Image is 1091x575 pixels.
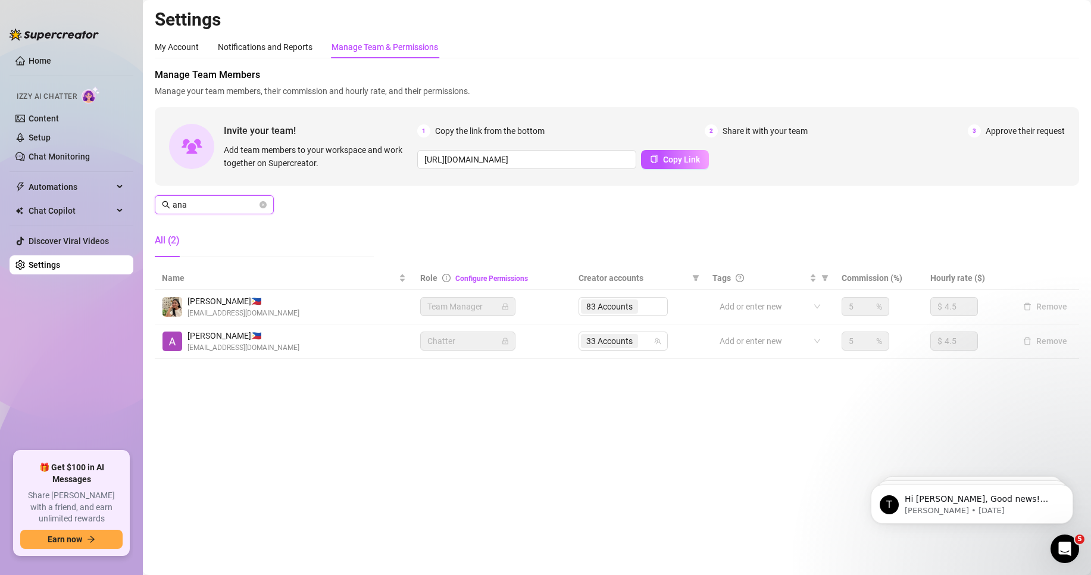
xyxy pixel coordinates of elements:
span: 33 Accounts [581,334,638,348]
span: Copy Link [663,155,700,164]
img: Ana Brand [162,297,182,317]
span: filter [821,274,829,282]
span: lock [502,337,509,345]
span: Chat Copilot [29,201,113,220]
span: Izzy AI Chatter [17,91,77,102]
h2: Settings [155,8,1079,31]
span: Copy the link from the bottom [435,124,545,137]
iframe: Intercom live chat [1051,535,1079,563]
div: Manage Team & Permissions [332,40,438,54]
input: Search members [173,198,257,211]
span: 5 [1075,535,1084,544]
span: Manage Team Members [155,68,1079,82]
a: Settings [29,260,60,270]
img: AI Chatter [82,86,100,104]
span: Name [162,271,396,285]
span: Team Manager [427,298,508,315]
span: Automations [29,177,113,196]
a: Configure Permissions [455,274,528,283]
span: [PERSON_NAME] 🇵🇭 [187,329,299,342]
span: filter [692,274,699,282]
span: [EMAIL_ADDRESS][DOMAIN_NAME] [187,342,299,354]
a: Setup [29,133,51,142]
span: [EMAIL_ADDRESS][DOMAIN_NAME] [187,308,299,319]
span: Approve their request [986,124,1065,137]
span: filter [819,269,831,287]
div: All (2) [155,233,180,248]
a: Discover Viral Videos [29,236,109,246]
span: question-circle [736,274,744,282]
th: Hourly rate ($) [923,267,1011,290]
span: Share [PERSON_NAME] with a friend, and earn unlimited rewards [20,490,123,525]
button: Remove [1018,299,1072,314]
span: copy [650,155,658,163]
span: 1 [417,124,430,137]
span: arrow-right [87,535,95,543]
button: Remove [1018,334,1072,348]
div: My Account [155,40,199,54]
span: search [162,201,170,209]
span: 🎁 Get $100 in AI Messages [20,462,123,485]
iframe: Intercom notifications message [853,460,1091,543]
span: 33 Accounts [586,335,633,348]
a: Home [29,56,51,65]
span: Role [420,273,437,283]
span: Tags [712,271,731,285]
span: Manage your team members, their commission and hourly rate, and their permissions. [155,85,1079,98]
span: lock [502,303,509,310]
span: Share it with your team [723,124,808,137]
span: Creator accounts [579,271,687,285]
span: thunderbolt [15,182,25,192]
span: Earn now [48,535,82,544]
img: Chat Copilot [15,207,23,215]
span: Chatter [427,332,508,350]
img: Ana Gonzales [162,332,182,351]
span: info-circle [442,274,451,282]
th: Name [155,267,413,290]
button: Copy Link [641,150,709,169]
span: [PERSON_NAME] 🇵🇭 [187,295,299,308]
button: close-circle [260,201,267,208]
a: Chat Monitoring [29,152,90,161]
span: team [654,337,661,345]
img: logo-BBDzfeDw.svg [10,29,99,40]
button: Earn nowarrow-right [20,530,123,549]
a: Content [29,114,59,123]
span: 2 [705,124,718,137]
th: Commission (%) [834,267,923,290]
div: Notifications and Reports [218,40,312,54]
span: 3 [968,124,981,137]
span: Invite your team! [224,123,417,138]
span: filter [690,269,702,287]
span: Add team members to your workspace and work together on Supercreator. [224,143,412,170]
